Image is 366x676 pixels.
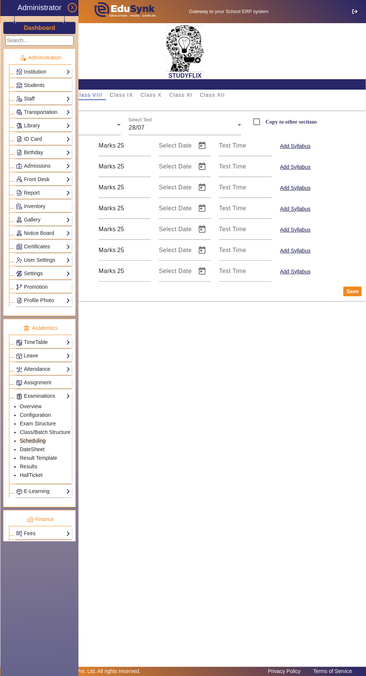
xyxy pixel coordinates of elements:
button: Add Syllabus [279,162,311,172]
p: Finance [9,515,72,523]
a: Results [20,463,37,469]
button: Open calendar [193,262,211,280]
span: 28/07 [128,124,145,131]
button: Add Syllabus [279,204,311,214]
span: Marks [99,163,116,170]
mat-label: Test Time [219,142,246,149]
img: 2da83ddf-6089-4dce-a9e2-416746467bdd [166,25,204,72]
a: Scheduling [20,438,46,444]
img: Assignments.png [16,380,22,386]
button: Open calendar [193,199,211,217]
button: Add Syllabus [279,225,311,235]
mat-label: Test Time [219,205,246,211]
mat-label: Test Time [219,184,246,190]
span: Students [24,82,44,88]
a: Configuration [20,412,51,418]
button: Save [343,286,362,296]
img: Inventory.png [16,204,22,209]
button: Open calendar [193,179,211,196]
button: Open calendar [193,158,211,176]
a: Result Template [20,455,57,461]
a: Overview [20,403,41,409]
button: Add Syllabus [279,183,311,193]
mat-label: Select Date [159,184,192,190]
span: Marks [99,226,116,232]
span: Marks [99,184,116,190]
h3: Dashboard [24,24,55,31]
span: Marks [99,142,116,149]
mat-label: Select Date [159,142,192,149]
a: Exam Structure [20,421,56,427]
span: Inventory [24,203,46,209]
span: Class IX [110,92,133,97]
input: Search... [5,35,74,46]
img: Branchoperations.png [16,284,22,290]
span: Marks [99,268,116,274]
button: Add Syllabus [279,246,311,255]
a: DateSheet [20,446,44,452]
img: Administration.png [19,55,26,61]
span: Promotion [24,284,48,290]
span: Assignment [24,379,51,385]
mat-label: Select Date [159,163,192,170]
mat-label: Test Time [219,226,246,232]
label: Copy to other sections [264,119,317,125]
img: finance.png [27,516,34,523]
a: Assignment [16,378,70,387]
mat-label: Select Date [159,205,192,211]
button: Add Syllabus [279,142,311,151]
a: HallTicket [20,472,43,478]
img: academic.png [23,325,30,332]
h2: STUDYFLIX [4,72,366,79]
button: Open calendar [193,241,211,259]
img: Students.png [16,83,22,88]
p: Administration [9,54,72,62]
h5: Gateway to your School ERP system [172,9,286,15]
a: Promotion [16,283,70,291]
span: Class XII [200,92,225,97]
mat-label: Select Date [159,226,192,232]
a: Terms of Service [309,666,356,676]
mat-label: Test Time [219,247,246,253]
mat-label: Test Time [219,163,246,170]
mat-label: Select Test [128,118,152,123]
span: Marks [99,247,116,253]
mat-label: Select Date [159,247,192,253]
a: Privacy Policy [264,666,304,676]
a: Students [16,81,70,90]
mat-label: Test Time [219,268,246,274]
p: Academics [9,324,72,332]
button: Open calendar [193,220,211,238]
span: Class VIII [75,92,102,97]
a: Inventory [16,202,70,211]
mat-card-header: Exam Scheduling [4,79,366,90]
mat-label: Select Date [159,268,192,274]
button: Add Syllabus [279,267,311,276]
span: Marks [99,205,116,211]
a: Class/Batch Structure [20,429,70,435]
span: Class XI [169,92,192,97]
span: Class X [140,92,162,97]
a: Dashboard [24,24,56,32]
button: Open calendar [193,137,211,155]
